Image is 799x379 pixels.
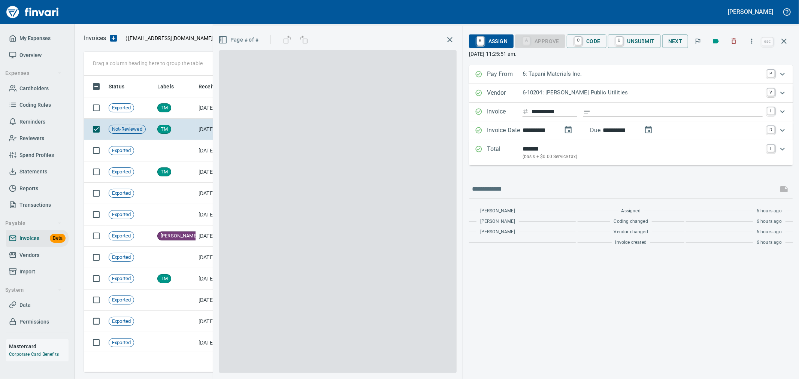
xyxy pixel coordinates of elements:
span: Expenses [5,69,62,78]
a: Permissions [6,313,69,330]
span: Payable [5,219,62,228]
a: U [616,37,623,45]
a: V [767,88,775,96]
a: T [767,145,775,152]
span: Unsubmit [614,35,655,48]
button: Next [662,34,688,48]
div: Expand [469,84,793,103]
td: [DATE] [196,332,237,354]
span: Next [668,37,683,46]
span: Code [573,35,600,48]
span: Assigned [621,207,641,215]
a: Spend Profiles [6,147,69,164]
div: Expand [469,140,793,165]
td: [DATE] [196,268,237,289]
span: Exported [109,254,134,261]
button: More [744,33,760,49]
a: Data [6,297,69,313]
span: Exported [109,318,134,325]
svg: Invoice description [583,108,591,115]
p: ( ) [121,34,216,42]
p: Due [590,126,626,135]
span: Permissions [19,317,49,327]
a: Reminders [6,113,69,130]
span: Status [109,82,124,91]
img: Finvari [4,3,61,21]
span: [PERSON_NAME] [480,207,515,215]
p: 6: Tapani Materials Inc. [523,70,763,78]
span: Cardholders [19,84,49,93]
span: Received [199,82,221,91]
h6: Mastercard [9,342,69,351]
span: 6 hours ago [757,239,782,246]
div: Expand [469,65,793,84]
button: System [2,283,65,297]
a: Vendors [6,247,69,264]
span: TM [158,275,171,282]
a: Import [6,263,69,280]
a: Reports [6,180,69,197]
p: Pay From [487,70,523,79]
span: [EMAIL_ADDRESS][DOMAIN_NAME] [127,34,214,42]
td: [DATE] [196,311,237,332]
span: Vendors [19,251,39,260]
span: Invoice created [615,239,647,246]
td: [DATE] [196,161,237,183]
span: TM [158,104,171,112]
div: Expand [469,103,793,121]
span: Status [109,82,134,91]
a: Transactions [6,197,69,213]
nav: breadcrumb [84,34,106,43]
span: Labels [157,82,184,91]
p: Total [487,145,523,161]
span: Invoices [19,234,39,243]
span: Data [19,300,31,310]
a: D [767,126,775,133]
a: My Expenses [6,30,69,47]
span: Coding changed [614,218,648,225]
span: Assign [475,35,508,48]
span: My Expenses [19,34,51,43]
span: Reviewers [19,134,44,143]
span: Not-Reviewed [109,126,145,133]
span: Spend Profiles [19,151,54,160]
button: change date [559,121,577,139]
a: InvoicesBeta [6,230,69,247]
span: 6 hours ago [757,228,782,236]
span: [PERSON_NAME] [480,218,515,225]
span: Beta [50,234,66,243]
span: Exported [109,211,134,218]
a: Corporate Card Benefits [9,352,59,357]
span: Transactions [19,200,51,210]
span: TM [158,169,171,176]
button: Expenses [2,66,65,80]
p: Invoice [487,107,523,117]
a: Cardholders [6,80,69,97]
span: System [5,285,62,295]
td: [DATE] [196,204,237,225]
a: Statements [6,163,69,180]
span: Exported [109,233,134,240]
button: Upload an Invoice [106,34,121,43]
td: [DATE] [196,247,237,268]
td: [DATE] [196,119,237,140]
a: Reviewers [6,130,69,147]
button: Discard [726,33,742,49]
h5: [PERSON_NAME] [728,8,773,16]
button: change due date [639,121,657,139]
p: Invoice Date [487,126,523,136]
span: Reports [19,184,38,193]
a: Coding Rules [6,97,69,113]
span: 6 hours ago [757,207,782,215]
span: Vendor changed [614,228,648,236]
span: Exported [109,104,134,112]
a: P [767,70,775,77]
p: Invoices [84,34,106,43]
p: 6-10204: [PERSON_NAME] Public Utilities [523,88,763,97]
button: Payable [2,216,65,230]
button: Flag [690,33,706,49]
button: [PERSON_NAME] [726,6,775,18]
p: (basis + $0.00 Service tax) [523,153,763,161]
a: Overview [6,47,69,64]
